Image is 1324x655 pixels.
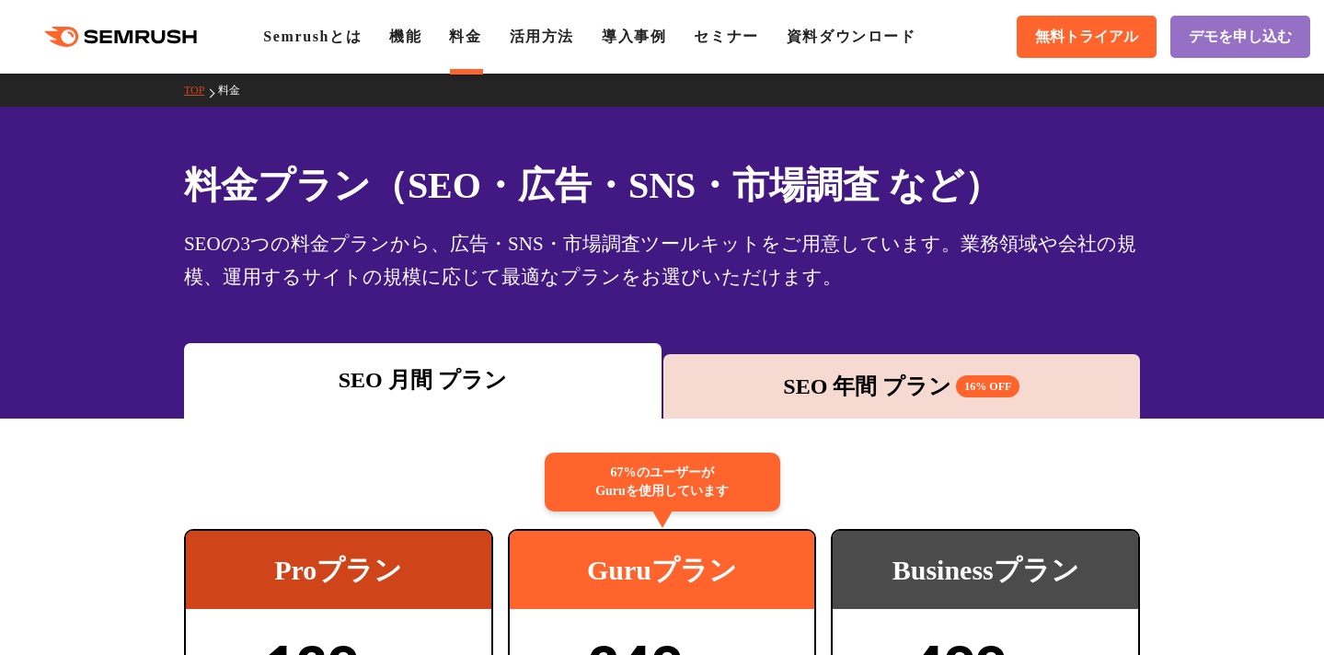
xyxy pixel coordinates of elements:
[218,84,254,97] a: 料金
[449,29,481,44] a: 料金
[833,531,1138,609] div: Businessプラン
[1170,16,1310,58] a: デモを申し込む
[193,363,652,396] div: SEO 月間 プラン
[184,84,218,97] a: TOP
[184,227,1140,293] div: SEOの3つの料金プランから、広告・SNS・市場調査ツールキットをご用意しています。業務領域や会社の規模、運用するサイトの規模に応じて最適なプランをお選びいただけます。
[1189,28,1292,47] span: デモを申し込む
[787,29,916,44] a: 資料ダウンロード
[1035,28,1138,47] span: 無料トライアル
[602,29,666,44] a: 導入事例
[263,29,362,44] a: Semrushとは
[694,29,758,44] a: セミナー
[956,375,1019,397] span: 16% OFF
[510,29,574,44] a: 活用方法
[1017,16,1157,58] a: 無料トライアル
[389,29,421,44] a: 機能
[184,158,1140,213] h1: 料金プラン（SEO・広告・SNS・市場調査 など）
[545,453,780,511] div: 67%のユーザーが Guruを使用しています
[673,370,1132,403] div: SEO 年間 プラン
[510,531,815,609] div: Guruプラン
[186,531,491,609] div: Proプラン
